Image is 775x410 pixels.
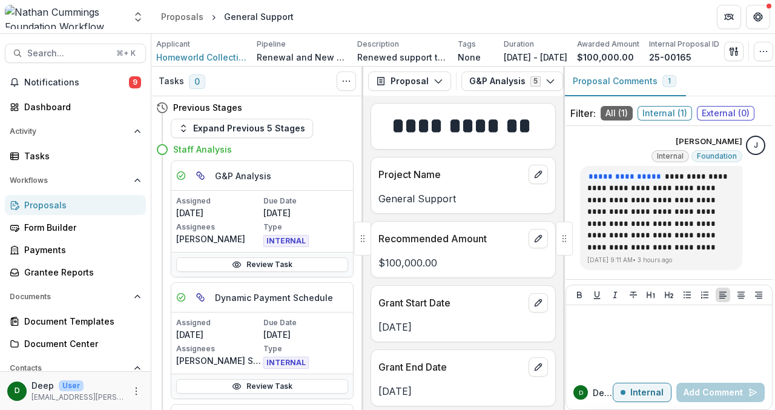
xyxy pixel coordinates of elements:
[263,196,348,207] p: Due Date
[5,44,146,63] button: Search...
[24,315,136,328] div: Document Templates
[257,51,348,64] p: Renewal and New Grants Pipeline
[577,51,634,64] p: $100,000.00
[24,266,136,279] div: Grantee Reports
[27,48,109,59] span: Search...
[563,67,686,96] button: Proposal Comments
[263,222,348,233] p: Type
[529,293,548,312] button: edit
[173,101,242,114] h4: Previous Stages
[378,231,524,246] p: Recommended Amount
[171,119,313,138] button: Expand Previous 5 Stages
[156,8,208,25] a: Proposals
[59,380,84,391] p: User
[680,288,694,302] button: Bullet List
[504,39,534,50] p: Duration
[10,293,129,301] span: Documents
[5,122,146,141] button: Open Activity
[129,384,143,398] button: More
[717,5,741,29] button: Partners
[697,288,712,302] button: Ordered List
[337,71,356,91] button: Toggle View Cancelled Tasks
[176,196,261,207] p: Assigned
[5,146,146,166] a: Tasks
[608,288,622,302] button: Italicize
[176,257,348,272] a: Review Task
[668,77,671,85] span: 1
[5,73,146,92] button: Notifications9
[263,207,348,219] p: [DATE]
[24,337,136,350] div: Document Center
[156,51,247,64] span: Homeworld Collective Inc
[176,233,261,245] p: [PERSON_NAME]
[156,8,298,25] nav: breadcrumb
[5,195,146,215] a: Proposals
[263,357,309,369] span: INTERNAL
[263,328,348,341] p: [DATE]
[676,136,742,148] p: [PERSON_NAME]
[746,5,770,29] button: Get Help
[159,76,184,87] h3: Tasks
[529,165,548,184] button: edit
[461,71,563,91] button: G&P Analysis5
[263,235,309,247] span: INTERNAL
[191,288,210,307] button: View dependent tasks
[676,383,765,402] button: Add Comment
[697,152,737,160] span: Foundation
[24,221,136,234] div: Form Builder
[10,127,129,136] span: Activity
[570,106,596,121] p: Filter:
[130,5,147,29] button: Open entity switcher
[5,287,146,306] button: Open Documents
[5,334,146,354] a: Document Center
[189,74,205,89] span: 0
[176,379,348,394] a: Review Task
[662,288,676,302] button: Heading 2
[5,262,146,282] a: Grantee Reports
[24,78,129,88] span: Notifications
[5,5,125,29] img: Nathan Cummings Foundation Workflow Sandbox logo
[10,364,129,372] span: Contacts
[5,171,146,190] button: Open Workflows
[577,39,639,50] p: Awarded Amount
[24,243,136,256] div: Payments
[751,288,766,302] button: Align Right
[24,101,136,113] div: Dashboard
[458,39,476,50] p: Tags
[626,288,641,302] button: Strike
[156,39,190,50] p: Applicant
[630,388,664,398] p: Internal
[601,106,633,121] span: All ( 1 )
[224,10,294,23] div: General Support
[754,142,758,150] div: Janet
[24,150,136,162] div: Tasks
[5,217,146,237] a: Form Builder
[529,229,548,248] button: edit
[215,170,271,182] h5: G&P Analysis
[176,207,261,219] p: [DATE]
[378,167,524,182] p: Project Name
[161,10,203,23] div: Proposals
[458,51,481,64] p: None
[176,222,261,233] p: Assignees
[15,387,20,395] div: Deep
[649,39,719,50] p: Internal Proposal ID
[215,291,333,304] h5: Dynamic Payment Schedule
[176,317,261,328] p: Assigned
[5,97,146,117] a: Dashboard
[590,288,604,302] button: Underline
[378,360,524,374] p: Grant End Date
[716,288,730,302] button: Align Left
[5,311,146,331] a: Document Templates
[176,343,261,354] p: Assignees
[31,392,124,403] p: [EMAIL_ADDRESS][PERSON_NAME][DOMAIN_NAME]
[10,176,129,185] span: Workflows
[257,39,286,50] p: Pipeline
[587,256,735,265] p: [DATE] 9:11 AM • 3 hours ago
[129,76,141,88] span: 9
[176,328,261,341] p: [DATE]
[378,320,548,334] p: [DATE]
[613,383,671,402] button: Internal
[114,47,138,60] div: ⌘ + K
[378,384,548,398] p: [DATE]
